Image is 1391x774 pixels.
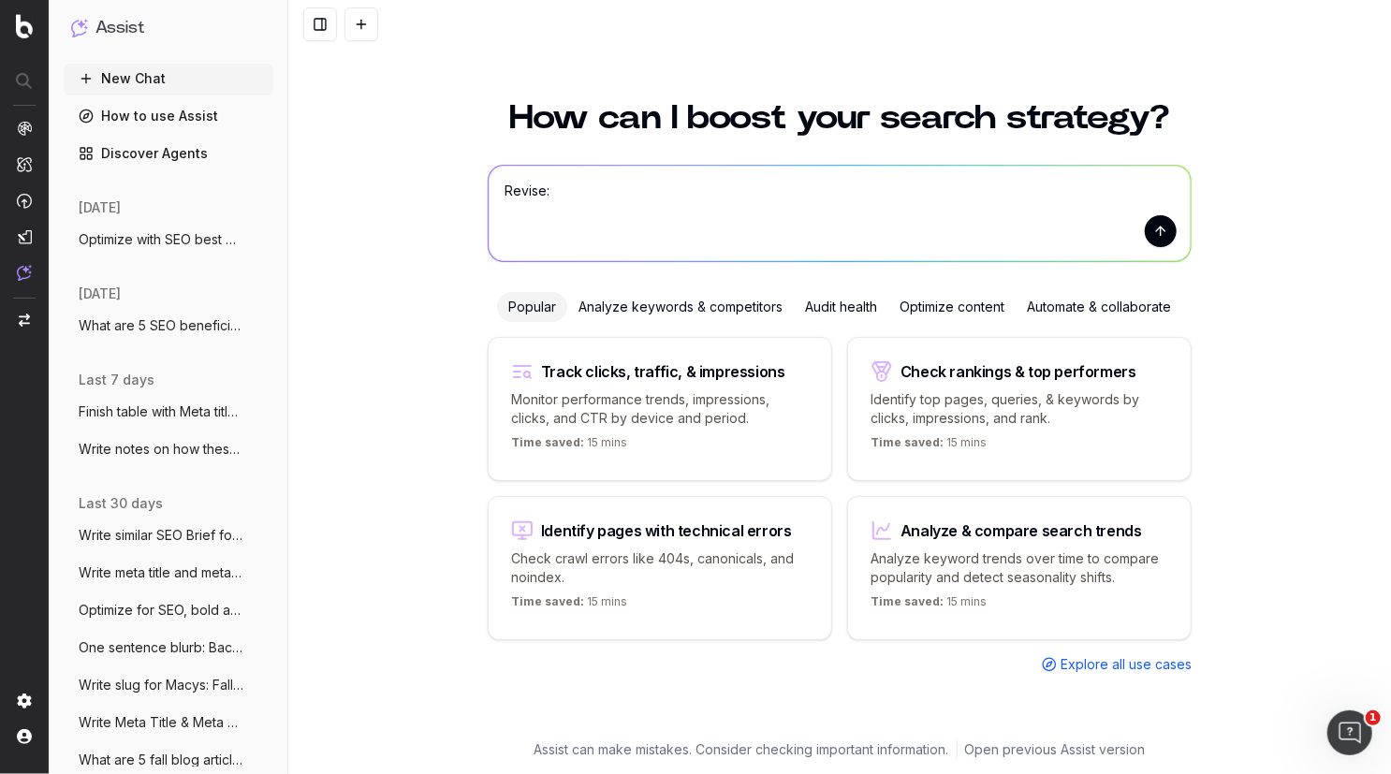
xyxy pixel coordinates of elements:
a: Discover Agents [64,139,273,168]
button: Finish table with Meta title and meta de [64,397,273,427]
p: 15 mins [511,435,627,458]
div: Audit health [794,292,888,322]
img: Activation [17,193,32,209]
h1: How can I boost your search strategy? [488,101,1192,135]
h1: Assist [95,15,144,41]
div: Track clicks, traffic, & impressions [541,364,785,379]
button: Write slug for Macys: Fall Entryway Deco [64,670,273,700]
span: One sentence blurb: Back-to-School Morni [79,638,243,657]
button: Write Meta Title & Meta Description for [64,708,273,737]
div: Identify pages with technical errors [541,523,792,538]
span: Write slug for Macys: Fall Entryway Deco [79,676,243,694]
span: Time saved: [511,594,584,608]
span: Time saved: [511,435,584,449]
a: How to use Assist [64,101,273,131]
img: Studio [17,229,32,244]
div: Automate & collaborate [1016,292,1182,322]
div: Optimize content [888,292,1016,322]
span: Optimize with SEO best practices: Fall i [79,230,243,249]
img: My account [17,729,32,744]
span: last 7 days [79,371,154,389]
div: Analyze keywords & competitors [567,292,794,322]
button: New Chat [64,64,273,94]
p: 15 mins [871,594,987,617]
p: 15 mins [871,435,987,458]
p: Identify top pages, queries, & keywords by clicks, impressions, and rank. [871,390,1168,428]
iframe: Intercom live chat [1327,710,1372,755]
p: 15 mins [511,594,627,617]
div: Check rankings & top performers [900,364,1136,379]
span: [DATE] [79,285,121,303]
p: Monitor performance trends, impressions, clicks, and CTR by device and period. [511,390,809,428]
button: Write notes on how these meta titles and [64,434,273,464]
span: last 30 days [79,494,163,513]
button: Assist [71,15,266,41]
button: One sentence blurb: Back-to-School Morni [64,633,273,663]
span: Time saved: [871,435,944,449]
span: Finish table with Meta title and meta de [79,402,243,421]
button: Write meta title and meta descrion for K [64,558,273,588]
button: Write similar SEO Brief for SEO Briefs: [64,520,273,550]
textarea: Revise: [489,166,1191,261]
span: [DATE] [79,198,121,217]
span: What are 5 fall blog articles that cover [79,751,243,769]
p: Check crawl errors like 404s, canonicals, and noindex. [511,549,809,587]
img: Analytics [17,121,32,136]
span: Time saved: [871,594,944,608]
button: What are 5 SEO beneficial blog post topi [64,311,273,341]
span: What are 5 SEO beneficial blog post topi [79,316,243,335]
img: Intelligence [17,156,32,172]
a: Open previous Assist version [965,740,1146,759]
span: 1 [1366,710,1381,725]
div: Popular [497,292,567,322]
img: Assist [17,265,32,281]
button: Optimize with SEO best practices: Fall i [64,225,273,255]
span: Optimize for SEO, bold any changes made: [79,601,243,620]
p: Analyze keyword trends over time to compare popularity and detect seasonality shifts. [871,549,1168,587]
img: Assist [71,19,88,37]
button: Optimize for SEO, bold any changes made: [64,595,273,625]
span: Write Meta Title & Meta Description for [79,713,243,732]
div: Analyze & compare search trends [900,523,1142,538]
p: Assist can make mistakes. Consider checking important information. [534,740,949,759]
span: Explore all use cases [1061,655,1192,674]
span: Write notes on how these meta titles and [79,440,243,459]
img: Botify logo [16,14,33,38]
img: Setting [17,694,32,708]
img: Switch project [19,314,30,327]
span: Write meta title and meta descrion for K [79,563,243,582]
span: Write similar SEO Brief for SEO Briefs: [79,526,243,545]
a: Explore all use cases [1042,655,1192,674]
